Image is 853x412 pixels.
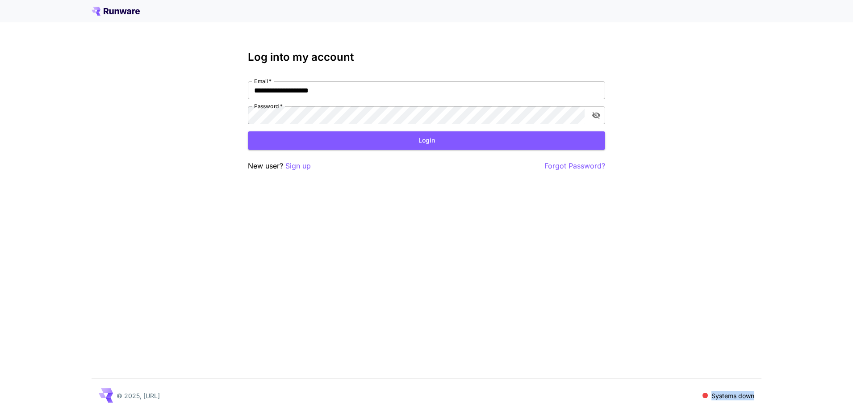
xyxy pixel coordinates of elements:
button: toggle password visibility [588,107,604,123]
button: Sign up [285,160,311,172]
p: © 2025, [URL] [117,391,160,400]
button: Login [248,131,605,150]
h3: Log into my account [248,51,605,63]
p: Systems down [711,391,754,400]
p: New user? [248,160,311,172]
button: Forgot Password? [544,160,605,172]
label: Email [254,77,272,85]
label: Password [254,102,283,110]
